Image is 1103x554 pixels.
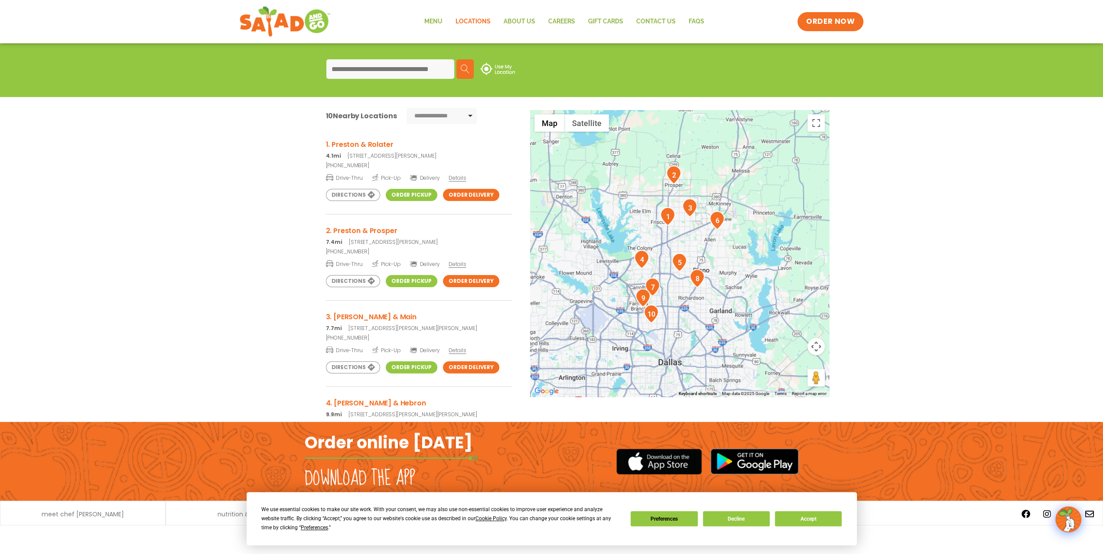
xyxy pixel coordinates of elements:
[218,511,279,517] a: nutrition & allergens
[326,152,512,160] p: [STREET_ADDRESS][PERSON_NAME]
[372,346,401,354] span: Pick-Up
[326,324,512,332] p: [STREET_ADDRESS][PERSON_NAME][PERSON_NAME]
[410,347,439,354] span: Delivery
[682,198,697,217] div: 3
[326,225,512,246] a: 2. Preston & Prosper 7.4mi[STREET_ADDRESS][PERSON_NAME]
[797,12,863,31] a: ORDER NOW
[372,173,401,182] span: Pick-Up
[326,259,363,268] span: Drive-Thru
[247,492,857,545] div: Cookie Consent Prompt
[709,211,725,230] div: 6
[326,238,512,246] p: [STREET_ADDRESS][PERSON_NAME]
[326,171,512,182] a: Drive-Thru Pick-Up Delivery Details
[326,361,380,373] a: Directions
[682,12,710,32] a: FAQs
[449,260,466,268] span: Details
[679,391,717,397] button: Keyboard shortcuts
[666,165,681,184] div: 2
[326,398,512,408] h3: 4. [PERSON_NAME] & Hebron
[443,275,499,287] a: Order Delivery
[1056,507,1080,531] img: wpChatIcon
[475,515,507,522] span: Cookie Policy
[326,411,512,418] p: [STREET_ADDRESS][PERSON_NAME][PERSON_NAME]
[326,257,512,268] a: Drive-Thru Pick-Up Delivery Details
[532,386,561,397] a: Open this area in Google Maps (opens a new window)
[480,63,515,75] img: use-location.svg
[305,432,472,453] h2: Order online [DATE]
[326,225,512,236] h3: 2. Preston & Prosper
[629,12,682,32] a: Contact Us
[326,173,363,182] span: Drive-Thru
[326,139,512,150] h3: 1. Preston & Rolater
[774,391,787,396] a: Terms (opens in new tab)
[449,347,466,354] span: Details
[775,511,842,526] button: Accept
[690,269,705,288] div: 8
[807,369,825,386] button: Drag Pegman onto the map to open Street View
[645,278,660,296] div: 7
[326,110,397,121] div: Nearby Locations
[410,260,439,268] span: Delivery
[417,12,710,32] nav: Menu
[541,12,581,32] a: Careers
[461,65,469,73] img: search.svg
[807,114,825,132] button: Toggle fullscreen view
[301,525,328,531] span: Preferences
[443,361,499,373] a: Order Delivery
[634,250,649,269] div: 4
[703,511,770,526] button: Decline
[326,311,512,322] h3: 3. [PERSON_NAME] & Main
[326,152,341,159] strong: 4.1mi
[326,111,333,121] span: 10
[326,238,342,246] strong: 7.4mi
[326,334,512,342] a: [PHONE_NUMBER]
[672,253,687,272] div: 5
[635,288,651,307] div: 9
[722,391,769,396] span: Map data ©2025 Google
[326,275,380,287] a: Directions
[372,259,401,268] span: Pick-Up
[326,139,512,160] a: 1. Preston & Rolater 4.1mi[STREET_ADDRESS][PERSON_NAME]
[326,162,512,169] a: [PHONE_NUMBER]
[305,467,415,491] h2: Download the app
[660,207,675,226] div: 1
[326,311,512,332] a: 3. [PERSON_NAME] & Main 7.7mi[STREET_ADDRESS][PERSON_NAME][PERSON_NAME]
[386,189,437,201] a: Order Pickup
[807,338,825,355] button: Map camera controls
[806,16,855,27] span: ORDER NOW
[305,456,478,460] img: fork
[631,511,697,526] button: Preferences
[326,398,512,418] a: 4. [PERSON_NAME] & Hebron 9.9mi[STREET_ADDRESS][PERSON_NAME][PERSON_NAME]
[792,391,826,396] a: Report a map error
[326,411,342,418] strong: 9.9mi
[239,4,331,39] img: new-SAG-logo-768×292
[326,248,512,256] a: [PHONE_NUMBER]
[449,12,497,32] a: Locations
[326,343,512,354] a: Drive-Thru Pick-Up Delivery Details
[261,505,620,532] div: We use essential cookies to make our site work. With your consent, we may also use non-essential ...
[386,361,437,373] a: Order Pickup
[534,114,565,132] button: Show street map
[581,12,629,32] a: GIFT CARDS
[616,447,702,476] img: appstore
[644,305,659,323] div: 10
[42,511,124,517] a: meet chef [PERSON_NAME]
[565,114,609,132] button: Show satellite imagery
[449,174,466,181] span: Details
[410,174,439,182] span: Delivery
[417,12,449,32] a: Menu
[443,189,499,201] a: Order Delivery
[497,12,541,32] a: About Us
[386,275,437,287] a: Order Pickup
[710,448,799,474] img: google_play
[326,324,342,332] strong: 7.7mi
[326,346,363,354] span: Drive-Thru
[326,189,380,201] a: Directions
[532,386,561,397] img: Google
